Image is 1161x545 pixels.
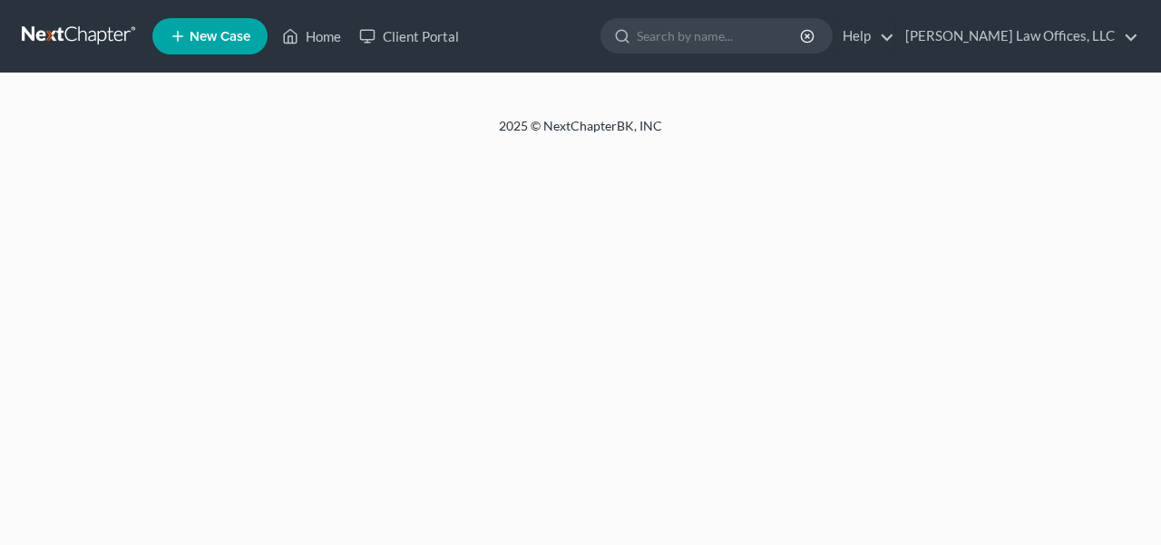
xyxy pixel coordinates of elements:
[273,20,350,53] a: Home
[637,19,803,53] input: Search by name...
[350,20,468,53] a: Client Portal
[834,20,894,53] a: Help
[63,117,1098,150] div: 2025 © NextChapterBK, INC
[190,30,250,44] span: New Case
[896,20,1138,53] a: [PERSON_NAME] Law Offices, LLC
